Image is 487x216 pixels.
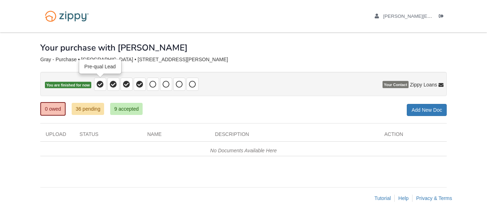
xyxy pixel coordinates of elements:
span: Zippy Loans [410,81,437,88]
a: 36 pending [72,103,104,115]
div: Pre-qual Lead [80,60,121,73]
div: Status [74,131,142,141]
div: Gray - Purchase • [GEOGRAPHIC_DATA] • [STREET_ADDRESS][PERSON_NAME] [40,57,447,63]
h1: Your purchase with [PERSON_NAME] [40,43,188,52]
a: Help [398,195,409,201]
img: Logo [40,7,93,25]
em: No Documents Available Here [210,148,277,153]
a: Log out [439,14,447,21]
div: Upload [40,131,74,141]
div: Action [379,131,447,141]
a: Tutorial [374,195,391,201]
div: Name [142,131,210,141]
a: 0 owed [40,102,66,116]
a: 9 accepted [110,103,143,115]
span: You are finished for now [45,82,91,89]
a: Privacy & Terms [416,195,452,201]
a: Add New Doc [407,104,447,116]
div: Description [210,131,379,141]
span: Your Contact [383,81,409,88]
